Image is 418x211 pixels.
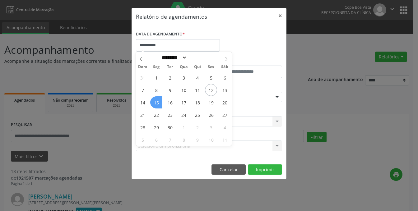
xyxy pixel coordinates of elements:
[163,65,177,69] span: Ter
[219,71,231,84] span: Setembro 6, 2025
[205,84,217,96] span: Setembro 12, 2025
[248,164,282,175] button: Imprimir
[205,96,217,108] span: Setembro 19, 2025
[191,71,203,84] span: Setembro 4, 2025
[137,134,149,146] span: Outubro 5, 2025
[178,71,190,84] span: Setembro 3, 2025
[137,96,149,108] span: Setembro 14, 2025
[164,134,176,146] span: Outubro 7, 2025
[178,96,190,108] span: Setembro 17, 2025
[150,71,162,84] span: Setembro 1, 2025
[178,84,190,96] span: Setembro 10, 2025
[137,84,149,96] span: Setembro 7, 2025
[219,121,231,133] span: Outubro 4, 2025
[178,134,190,146] span: Outubro 8, 2025
[219,134,231,146] span: Outubro 11, 2025
[150,121,162,133] span: Setembro 29, 2025
[274,8,286,23] button: Close
[219,96,231,108] span: Setembro 20, 2025
[191,109,203,121] span: Setembro 25, 2025
[205,109,217,121] span: Setembro 26, 2025
[150,96,162,108] span: Setembro 15, 2025
[205,71,217,84] span: Setembro 5, 2025
[219,109,231,121] span: Setembro 27, 2025
[178,109,190,121] span: Setembro 24, 2025
[204,65,218,69] span: Sex
[136,65,150,69] span: Dom
[136,12,207,21] h5: Relatório de agendamentos
[211,164,246,175] button: Cancelar
[150,134,162,146] span: Outubro 6, 2025
[164,96,176,108] span: Setembro 16, 2025
[191,134,203,146] span: Outubro 9, 2025
[205,134,217,146] span: Outubro 10, 2025
[137,71,149,84] span: Agosto 31, 2025
[191,84,203,96] span: Setembro 11, 2025
[191,65,204,69] span: Qui
[136,30,185,39] label: DATA DE AGENDAMENTO
[211,56,282,66] label: ATÉ
[150,65,163,69] span: Seg
[164,84,176,96] span: Setembro 9, 2025
[164,109,176,121] span: Setembro 23, 2025
[137,121,149,133] span: Setembro 28, 2025
[137,109,149,121] span: Setembro 21, 2025
[218,65,232,69] span: Sáb
[178,121,190,133] span: Outubro 1, 2025
[160,54,187,61] select: Month
[205,121,217,133] span: Outubro 3, 2025
[164,121,176,133] span: Setembro 30, 2025
[187,54,207,61] input: Year
[164,71,176,84] span: Setembro 2, 2025
[150,109,162,121] span: Setembro 22, 2025
[219,84,231,96] span: Setembro 13, 2025
[191,121,203,133] span: Outubro 2, 2025
[191,96,203,108] span: Setembro 18, 2025
[177,65,191,69] span: Qua
[150,84,162,96] span: Setembro 8, 2025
